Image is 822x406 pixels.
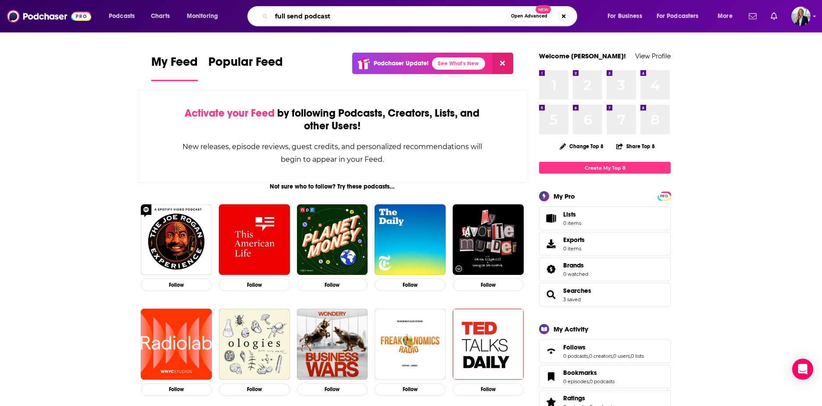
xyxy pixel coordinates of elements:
span: Exports [563,236,585,244]
span: Popular Feed [208,54,283,75]
a: Follows [563,343,644,351]
a: View Profile [635,52,671,60]
span: More [718,10,733,22]
a: Bookmarks [542,370,560,383]
span: Bookmarks [539,365,671,388]
div: Not sure who to follow? Try these podcasts... [137,183,527,190]
a: Follows [542,345,560,357]
img: Business Wars [297,309,368,380]
button: Follow [453,383,524,396]
span: For Business [608,10,642,22]
span: Brands [539,257,671,281]
button: Follow [297,278,368,291]
a: 0 watched [563,271,588,277]
a: Bookmarks [563,369,615,377]
a: Create My Top 8 [539,162,671,174]
button: Follow [141,278,212,291]
img: My Favorite Murder with Karen Kilgariff and Georgia Hardstark [453,204,524,275]
img: User Profile [791,7,811,26]
button: open menu [651,9,711,23]
a: 0 podcasts [590,378,615,385]
span: Brands [563,261,584,269]
a: 0 creators [589,353,612,359]
span: Activate your Feed [185,107,275,120]
img: Planet Money [297,204,368,275]
span: 0 items [563,220,581,226]
span: Searches [563,287,591,295]
button: Change Top 8 [554,141,609,152]
a: Welcome [PERSON_NAME]! [539,52,626,60]
span: Lists [563,210,581,218]
img: Radiolab [141,309,212,380]
a: 0 episodes [563,378,589,385]
img: This American Life [219,204,290,275]
a: Exports [539,232,671,256]
span: New [536,5,551,14]
span: , [589,378,590,385]
p: Podchaser Update! [374,60,429,67]
a: Freakonomics Radio [375,309,446,380]
span: PRO [659,193,669,199]
a: Lists [539,207,671,230]
span: Searches [539,283,671,306]
input: Search podcasts, credits, & more... [272,9,507,23]
div: My Pro [554,192,575,200]
span: , [630,353,631,359]
a: PRO [659,192,669,199]
a: 0 podcasts [563,353,588,359]
a: 0 users [613,353,630,359]
span: Charts [151,10,170,22]
button: Open AdvancedNew [507,11,551,21]
div: New releases, episode reviews, guest credits, and personalized recommendations will begin to appe... [182,140,483,166]
span: Follows [539,339,671,363]
span: Follows [563,343,586,351]
span: , [612,353,613,359]
span: Podcasts [109,10,135,22]
button: Share Top 8 [616,138,655,155]
span: For Podcasters [657,10,699,22]
span: Exports [542,238,560,250]
div: Search podcasts, credits, & more... [256,6,586,26]
a: See What's New [432,57,485,70]
a: Show notifications dropdown [745,9,760,24]
a: Popular Feed [208,54,283,81]
img: Podchaser - Follow, Share and Rate Podcasts [7,8,91,25]
a: Brands [542,263,560,275]
button: Follow [453,278,524,291]
a: Show notifications dropdown [767,9,781,24]
img: Ologies with Alie Ward [219,309,290,380]
button: Follow [375,383,446,396]
img: TED Talks Daily [453,309,524,380]
a: My Feed [151,54,198,81]
span: Monitoring [187,10,218,22]
button: Follow [219,278,290,291]
a: 3 saved [563,296,581,303]
span: My Feed [151,54,198,75]
a: 0 lists [631,353,644,359]
a: Searches [542,288,560,301]
a: Ratings [563,394,615,402]
div: My Activity [554,325,588,333]
span: Ratings [563,394,585,402]
img: The Joe Rogan Experience [141,204,212,275]
div: Open Intercom Messenger [792,359,813,380]
span: Lists [563,210,576,218]
div: by following Podcasts, Creators, Lists, and other Users! [182,107,483,132]
img: The Daily [375,204,446,275]
button: Follow [375,278,446,291]
button: Follow [141,383,212,396]
button: open menu [181,9,229,23]
button: open menu [601,9,653,23]
span: , [588,353,589,359]
span: Open Advanced [511,14,547,18]
button: Show profile menu [791,7,811,26]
